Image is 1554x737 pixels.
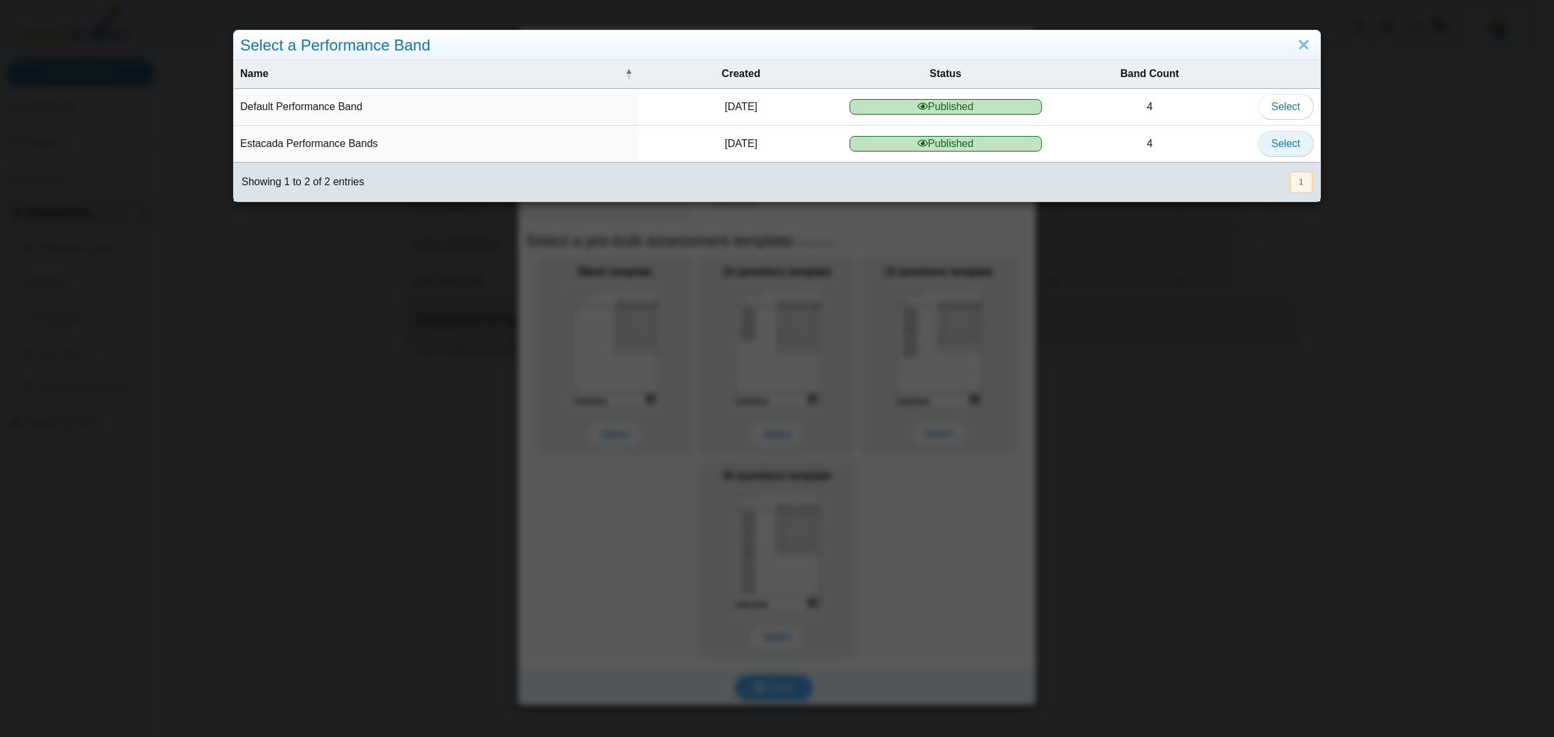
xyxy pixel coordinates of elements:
button: Select [1258,131,1314,157]
td: 4 [1048,89,1252,126]
span: Select [1272,138,1300,149]
td: Estacada Performance Bands [234,126,639,163]
span: Name : Activate to invert sorting [625,67,633,80]
td: Default Performance Band [234,89,639,126]
span: Select [1272,101,1300,112]
button: Select [1258,94,1314,120]
time: Sep 8, 2025 at 5:08 PM [725,138,757,149]
span: Created [646,67,837,81]
nav: pagination [1289,172,1312,193]
span: Band Count [1055,67,1245,81]
div: Select a Performance Band [234,30,1320,61]
span: Status [850,67,1042,81]
span: Name [240,67,622,81]
a: Close [1294,34,1314,56]
div: Showing 1 to 2 of 2 entries [234,163,364,201]
time: Oct 12, 2023 at 7:04 PM [725,101,757,112]
button: 1 [1290,172,1312,193]
td: 4 [1048,126,1252,163]
span: Published [850,136,1042,152]
span: Published [850,99,1042,115]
